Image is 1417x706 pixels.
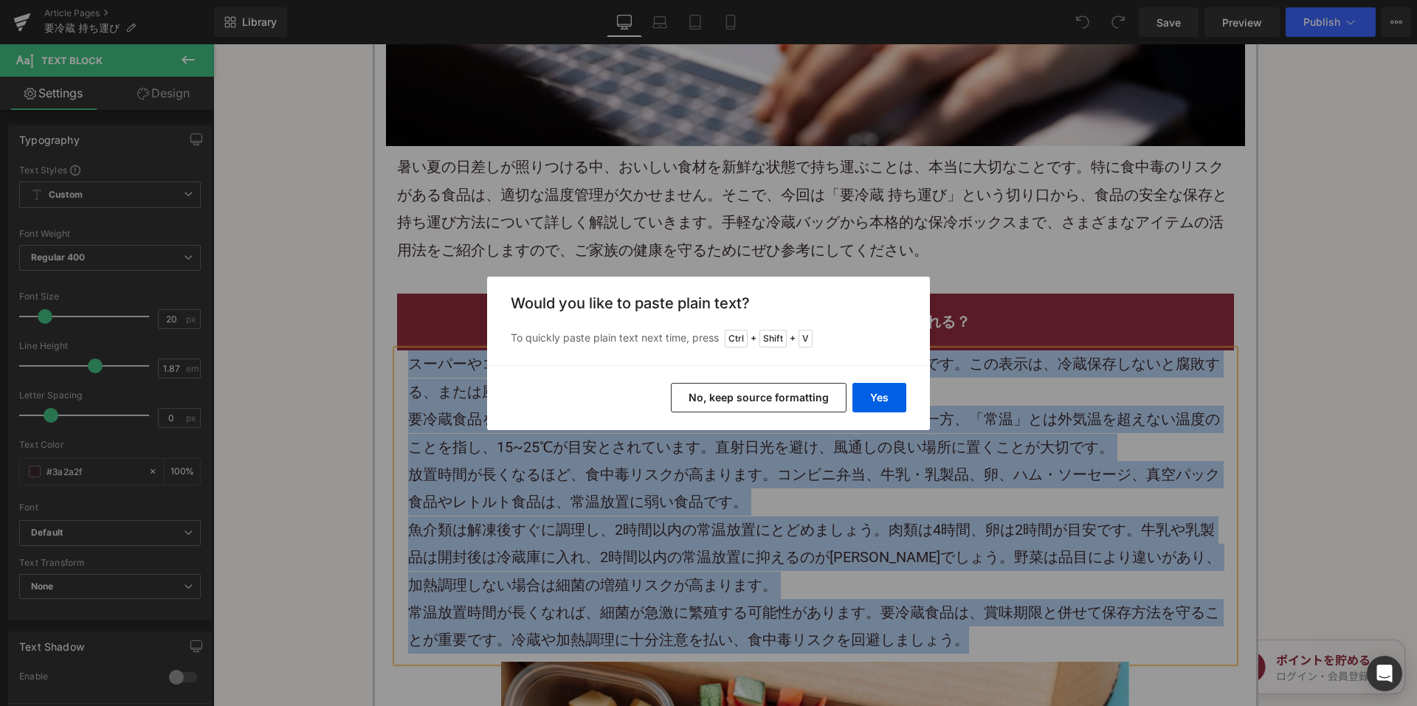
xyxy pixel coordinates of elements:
[195,472,1010,555] p: 魚介類は解凍後すぐに調理し、2時間以内の常温放置にとどめましょう。肉類は4時間、卵は2時間が目安です。牛乳や乳製品は開封後は冷蔵庫に入れ、2時間以内の常温放置に抑えるのが[PERSON_NAME...
[511,330,906,347] p: To quickly paste plain text next time, press
[195,306,1010,361] p: スーパーやコンビニで購入する際、「要冷蔵」表示のある食品には注意が必要です。この表示は、冷蔵保存しないと腐敗する、または風味が損なわれる可能性があることを意味しています。
[711,421,756,439] a: 乳製品
[531,394,561,412] a: 日光
[195,555,1010,610] p: 常温放置時間が長くなれば、細菌が急激に繁殖する可能性があります。要冷蔵食品は、 と併せて保存方法を守ることが重要です。冷蔵や加熱調理に十分注意を払い、食中毒リスクを回避しましょう。
[759,330,787,347] span: Shift
[195,361,1010,417] p: 要冷蔵食品を適切に保存するには、冷蔵庫での10℃以下の環境が理想的です。一方、「常温」とは外気温を超えない温度のことを指し、15~25℃が目安とされています。直射 を避け、風通しの良い場所に置く...
[195,264,1010,291] h2: 要冷蔵品はどれくらい常温放置に耐えられる？
[790,331,796,346] span: +
[751,331,756,346] span: +
[671,383,847,412] button: No, keep source formatting
[511,294,906,312] h3: Would you like to paste plain text?
[195,417,1010,472] p: 放置時間が長くなるほど、食中毒リスクが高まります。コンビニ弁当、牛乳・ 、卵、ハム・ソーセージ、真空パック食品やレトルト食品は、常温放置に弱い食品です。
[770,559,830,577] a: 賞味期限
[799,330,813,347] span: V
[184,109,1021,220] p: 暑い夏の日差しが照りつける中、おいしい食材を新鮮な状態で持ち運ぶことは、本当に大切なことです。特に食中毒のリスクがある食品は、適切な温度管理が欠かせません。そこで、今回は「要冷蔵 持ち運び」とい...
[852,383,906,412] button: Yes
[1367,656,1402,691] div: Open Intercom Messenger
[725,330,748,347] span: Ctrl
